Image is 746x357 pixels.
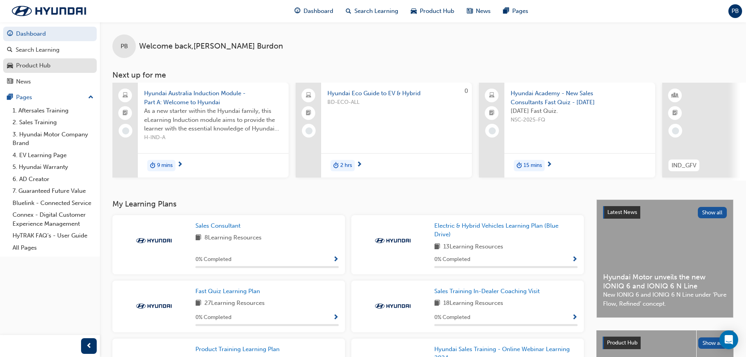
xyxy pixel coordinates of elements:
[371,302,414,310] img: Trak
[333,255,339,265] button: Show Progress
[9,116,97,129] a: 2. Sales Training
[16,77,31,86] div: News
[3,58,97,73] a: Product Hub
[132,237,175,245] img: Trak
[7,94,13,101] span: pages-icon
[434,313,470,322] span: 0 % Completed
[672,127,679,134] span: learningRecordVerb_NONE-icon
[489,91,495,101] span: laptop-icon
[16,93,32,102] div: Pages
[572,314,578,321] span: Show Progress
[371,237,414,245] img: Trak
[327,89,466,98] span: Hyundai Eco Guide to EV & Hybrid
[461,3,497,19] a: news-iconNews
[122,127,129,134] span: learningRecordVerb_NONE-icon
[9,129,97,149] a: 3. Hyundai Motor Company Brand
[303,7,333,16] span: Dashboard
[572,313,578,323] button: Show Progress
[546,161,552,169] span: next-icon
[121,42,128,51] span: PB
[603,290,727,308] span: New IONIQ 6 and IONIQ 6 N Line under ‘Pure Flow, Refined’ concept.
[9,197,97,209] a: Bluelink - Connected Service
[123,108,128,118] span: booktick-icon
[3,43,97,57] a: Search Learning
[333,314,339,321] span: Show Progress
[144,133,282,142] span: H-IND-A
[306,108,311,118] span: booktick-icon
[434,299,440,308] span: book-icon
[150,161,155,171] span: duration-icon
[86,341,92,351] span: prev-icon
[7,31,13,38] span: guage-icon
[144,107,282,133] span: As a new starter within the Hyundai family, this eLearning Induction module aims to provide the l...
[503,6,509,16] span: pages-icon
[698,207,727,218] button: Show all
[607,339,638,346] span: Product Hub
[434,242,440,252] span: book-icon
[9,161,97,173] a: 5. Hyundai Warranty
[434,287,543,296] a: Sales Training In-Dealer Coaching Visit
[204,299,265,308] span: 27 Learning Resources
[144,89,282,107] span: Hyundai Australia Induction Module - Part A: Welcome to Hyundai
[195,287,263,296] a: Fast Quiz Learning Plan
[195,233,201,243] span: book-icon
[16,61,51,70] div: Product Hub
[132,302,175,310] img: Trak
[195,299,201,308] span: book-icon
[356,161,362,169] span: next-icon
[603,273,727,290] span: Hyundai Motor unveils the new IONIQ 6 and IONIQ 6 N Line
[88,92,94,103] span: up-icon
[476,7,491,16] span: News
[603,337,727,349] a: Product HubShow all
[512,7,528,16] span: Pages
[511,89,649,107] span: Hyundai Academy - New Sales Consultants Fast Quiz - [DATE]
[3,90,97,105] button: Pages
[296,83,472,178] a: 0Hyundai Eco Guide to EV & HybridBD-ECO-ALLduration-icon2 hrs
[306,91,311,101] span: laptop-icon
[204,233,262,243] span: 8 Learning Resources
[524,161,542,170] span: 15 mins
[16,45,60,54] div: Search Learning
[139,42,283,51] span: Welcome back , [PERSON_NAME] Burdon
[9,173,97,185] a: 6. AD Creator
[9,149,97,161] a: 4. EV Learning Page
[9,185,97,197] a: 7. Guaranteed Future Value
[9,105,97,117] a: 1. Aftersales Training
[3,74,97,89] a: News
[4,3,94,19] img: Trak
[434,222,558,238] span: Electric & Hybrid Vehicles Learning Plan (Blue Drive)
[100,71,746,80] h3: Next up for me
[464,87,468,94] span: 0
[112,199,584,208] h3: My Learning Plans
[405,3,461,19] a: car-iconProduct Hub
[572,255,578,265] button: Show Progress
[467,6,473,16] span: news-icon
[443,299,503,308] span: 18 Learning Resources
[195,255,231,264] span: 0 % Completed
[489,127,496,134] span: learningRecordVerb_NONE-icon
[195,222,240,229] span: Sales Consultant
[195,313,231,322] span: 0 % Completed
[195,345,283,354] a: Product Training Learning Plan
[340,3,405,19] a: search-iconSearch Learning
[177,161,183,169] span: next-icon
[3,25,97,90] button: DashboardSearch LearningProduct HubNews
[333,256,339,263] span: Show Progress
[434,288,540,295] span: Sales Training In-Dealer Coaching Visit
[434,255,470,264] span: 0 % Completed
[195,221,244,230] a: Sales Consultant
[157,161,173,170] span: 9 mins
[123,91,128,101] span: laptop-icon
[511,107,649,116] span: [DATE] Fast Quiz.
[728,4,742,18] button: PB
[603,206,727,219] a: Latest NewsShow all
[607,209,637,216] span: Latest News
[7,47,13,54] span: search-icon
[195,346,280,353] span: Product Training Learning Plan
[195,288,260,295] span: Fast Quiz Learning Plan
[479,83,655,178] a: Hyundai Academy - New Sales Consultants Fast Quiz - [DATE][DATE] Fast Quiz.NSC-2025-FQduration-ic...
[511,116,649,125] span: NSC-2025-FQ
[288,3,340,19] a: guage-iconDashboard
[596,199,733,318] a: Latest NewsShow allHyundai Motor unveils the new IONIQ 6 and IONIQ 6 N LineNew IONIQ 6 and IONIQ ...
